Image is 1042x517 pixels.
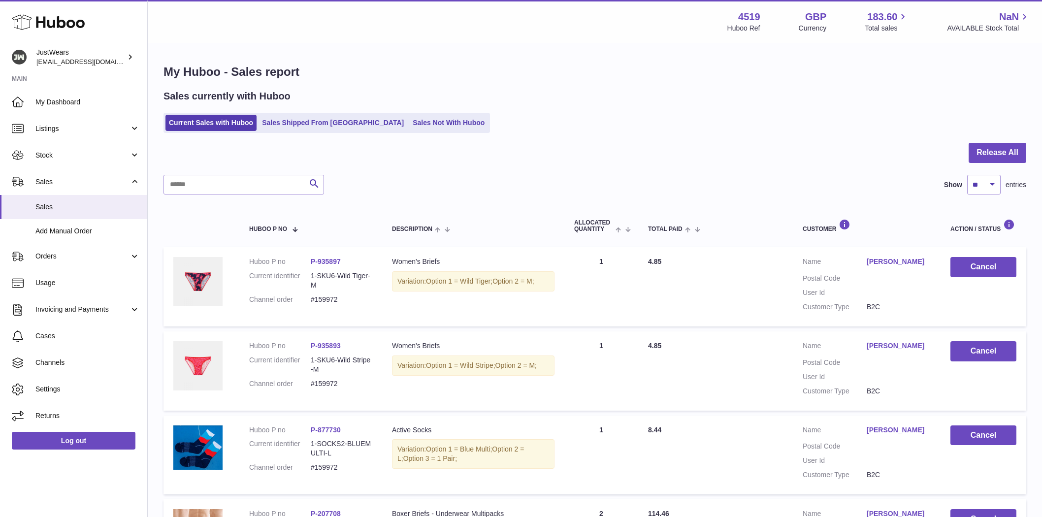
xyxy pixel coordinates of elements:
span: Returns [35,411,140,420]
div: Variation: [392,355,554,376]
dt: User Id [803,288,867,297]
div: Variation: [392,439,554,469]
div: Action / Status [950,219,1016,232]
a: 183.60 Total sales [865,10,909,33]
dt: Channel order [249,295,311,304]
a: Log out [12,432,135,450]
strong: GBP [805,10,826,24]
div: Women's Briefs [392,257,554,266]
span: Total paid [648,226,683,232]
span: Option 1 = Wild Tiger; [426,277,492,285]
dd: 1-SKU6-Wild Tiger-M [311,271,372,290]
button: Cancel [950,257,1016,277]
span: Orders [35,252,130,261]
dd: B2C [867,387,931,396]
dt: Channel order [249,379,311,388]
dt: Name [803,341,867,353]
dt: Channel order [249,463,311,472]
td: 1 [564,331,638,411]
dt: Name [803,257,867,269]
dt: Huboo P no [249,341,311,351]
a: [PERSON_NAME] [867,341,931,351]
span: Usage [35,278,140,288]
span: Huboo P no [249,226,287,232]
dt: Postal Code [803,442,867,451]
a: Sales Shipped From [GEOGRAPHIC_DATA] [259,115,407,131]
span: Invoicing and Payments [35,305,130,314]
label: Show [944,180,962,190]
dt: Name [803,425,867,437]
a: NaN AVAILABLE Stock Total [947,10,1030,33]
dt: User Id [803,456,867,465]
div: Huboo Ref [727,24,760,33]
span: Option 2 = M; [492,277,534,285]
dd: #159972 [311,295,372,304]
dt: Customer Type [803,302,867,312]
span: [EMAIL_ADDRESS][DOMAIN_NAME] [36,58,145,65]
dt: Postal Code [803,358,867,367]
button: Cancel [950,425,1016,446]
a: P-877730 [311,426,341,434]
span: Stock [35,151,130,160]
dd: #159972 [311,379,372,388]
td: 1 [564,247,638,326]
span: Listings [35,124,130,133]
div: Women's Briefs [392,341,554,351]
span: Option 1 = Blue Multi; [426,445,492,453]
dt: Current identifier [249,355,311,374]
dt: Huboo P no [249,425,311,435]
span: ALLOCATED Quantity [574,220,613,232]
span: Settings [35,385,140,394]
h2: Sales currently with Huboo [163,90,291,103]
dd: B2C [867,302,931,312]
span: 183.60 [867,10,897,24]
span: Description [392,226,432,232]
dt: Huboo P no [249,257,311,266]
td: 1 [564,416,638,495]
div: Variation: [392,271,554,291]
a: Current Sales with Huboo [165,115,257,131]
img: 45191706216776.jpg [173,341,223,390]
span: AVAILABLE Stock Total [947,24,1030,33]
span: 4.85 [648,342,661,350]
a: [PERSON_NAME] [867,257,931,266]
div: Currency [799,24,827,33]
div: Active Socks [392,425,554,435]
a: P-935893 [311,342,341,350]
span: Channels [35,358,140,367]
span: My Dashboard [35,97,140,107]
span: Sales [35,202,140,212]
dt: Postal Code [803,274,867,283]
dt: Customer Type [803,387,867,396]
span: Add Manual Order [35,226,140,236]
img: internalAdmin-4519@internal.huboo.com [12,50,27,65]
span: Option 2 = M; [495,361,537,369]
img: 45191697208091.png [173,425,223,470]
span: Option 3 = 1 Pair; [403,454,457,462]
a: Sales Not With Huboo [409,115,488,131]
dt: Current identifier [249,271,311,290]
a: [PERSON_NAME] [867,425,931,435]
dd: 1-SKU6-Wild Stripe-M [311,355,372,374]
dd: 1-SOCKS2-BLUEMULTI-L [311,439,372,458]
div: Customer [803,219,931,232]
span: Cases [35,331,140,341]
dt: Customer Type [803,470,867,480]
dd: #159972 [311,463,372,472]
strong: 4519 [738,10,760,24]
div: JustWears [36,48,125,66]
span: 8.44 [648,426,661,434]
dt: User Id [803,372,867,382]
h1: My Huboo - Sales report [163,64,1026,80]
button: Release All [969,143,1026,163]
span: NaN [999,10,1019,24]
a: P-935897 [311,258,341,265]
span: entries [1006,180,1026,190]
span: Option 1 = Wild Stripe; [426,361,495,369]
dt: Current identifier [249,439,311,458]
button: Cancel [950,341,1016,361]
span: Total sales [865,24,909,33]
span: Sales [35,177,130,187]
img: 45191706216681.jpg [173,257,223,306]
dd: B2C [867,470,931,480]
